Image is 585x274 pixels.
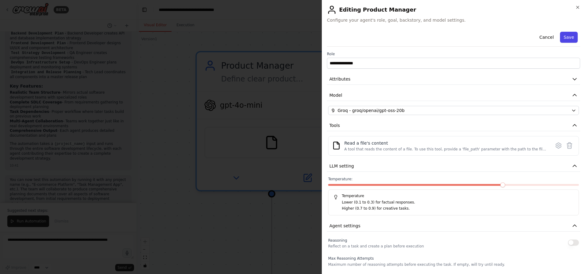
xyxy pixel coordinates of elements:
[564,140,575,151] button: Delete tool
[332,141,341,150] img: FileReadTool
[344,140,547,146] div: Read a file's content
[328,244,424,249] p: Reflect on a task and create a plan before execution
[327,90,580,101] button: Model
[327,120,580,131] button: Tools
[553,140,564,151] button: Configure tool
[327,220,580,232] button: Agent settings
[328,106,579,115] button: Groq - groq/openai/gpt-oss-20b
[329,223,360,229] span: Agent settings
[327,74,580,85] button: Attributes
[560,32,578,43] button: Save
[536,32,557,43] button: Cancel
[342,206,574,212] p: Higher (0.7 to 0.9) for creative tasks.
[327,160,580,172] button: LLM setting
[329,122,340,128] span: Tools
[327,17,580,23] span: Configure your agent's role, goal, backstory, and model settings.
[329,163,354,169] span: LLM setting
[342,200,574,206] p: Lower (0.1 to 0.3) for factual responses.
[327,52,580,56] label: Role
[338,107,405,114] span: Groq - groq/openai/gpt-oss-20b
[344,147,547,152] div: A tool that reads the content of a file. To use this tool, provide a 'file_path' parameter with t...
[329,76,350,82] span: Attributes
[327,5,580,15] h2: Editing Product Manager
[328,238,347,243] span: Reasoning
[329,92,342,98] span: Model
[328,177,353,182] span: Temperature:
[328,256,579,261] label: Max Reasoning Attempts
[333,193,574,198] h5: Temperature
[328,262,579,267] p: Maximum number of reasoning attempts before executing the task. If empty, will try until ready.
